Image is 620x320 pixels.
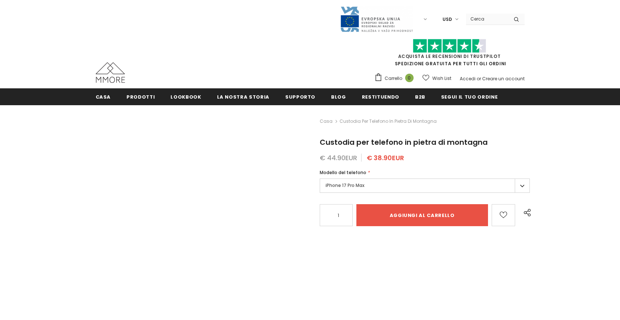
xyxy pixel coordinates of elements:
label: iPhone 17 Pro Max [320,179,530,193]
a: Segui il tuo ordine [441,88,498,105]
span: SPEDIZIONE GRATUITA PER TUTTI GLI ORDINI [374,42,525,67]
a: Blog [331,88,346,105]
a: Restituendo [362,88,399,105]
span: Restituendo [362,93,399,100]
a: Creare un account [482,76,525,82]
a: Accedi [460,76,476,82]
a: B2B [415,88,425,105]
span: Carrello [385,75,402,82]
span: Lookbook [170,93,201,100]
span: € 38.90EUR [367,153,404,162]
span: Casa [96,93,111,100]
a: Wish List [422,72,451,85]
a: Acquista le recensioni di TrustPilot [398,53,501,59]
img: Fidati di Pilot Stars [413,39,486,53]
img: Casi MMORE [96,62,125,83]
a: Casa [96,88,111,105]
span: Wish List [432,75,451,82]
span: Custodia per telefono in pietra di montagna [340,117,437,126]
img: Javni Razpis [340,6,413,33]
a: La nostra storia [217,88,269,105]
input: Aggiungi al carrello [356,204,488,226]
span: USD [443,16,452,23]
span: 0 [405,74,414,82]
span: supporto [285,93,315,100]
span: B2B [415,93,425,100]
span: Prodotti [126,93,155,100]
a: Prodotti [126,88,155,105]
a: Casa [320,117,333,126]
input: Search Site [466,14,508,24]
span: Modello del telefono [320,169,366,176]
a: Lookbook [170,88,201,105]
a: Javni Razpis [340,16,413,22]
span: Blog [331,93,346,100]
span: Custodia per telefono in pietra di montagna [320,137,488,147]
span: Segui il tuo ordine [441,93,498,100]
a: Carrello 0 [374,73,417,84]
span: La nostra storia [217,93,269,100]
span: or [477,76,481,82]
span: € 44.90EUR [320,153,357,162]
a: supporto [285,88,315,105]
